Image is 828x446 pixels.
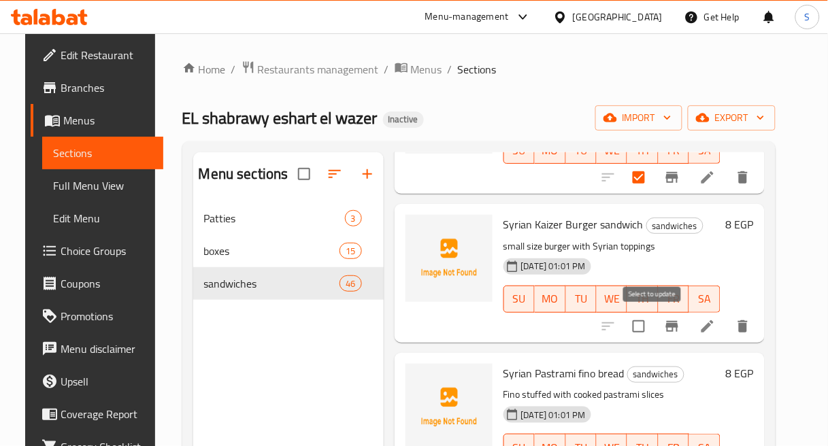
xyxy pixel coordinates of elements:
button: MO [535,286,565,313]
span: SA [695,141,714,160]
button: Add section [351,158,384,190]
a: Promotions [31,300,163,332]
div: [GEOGRAPHIC_DATA] [573,10,663,24]
span: Coverage Report [61,406,152,422]
h2: Menu sections [199,164,288,184]
div: boxes15 [193,235,384,267]
li: / [384,61,389,78]
span: SU [510,141,529,160]
span: Inactive [383,114,424,125]
a: Sections [42,137,163,169]
a: Menu disclaimer [31,332,163,365]
span: 3 [346,212,361,225]
div: Inactive [383,112,424,128]
span: TU [572,289,591,309]
span: Edit Menu [53,210,152,226]
span: Choice Groups [61,243,152,259]
button: delete [727,310,759,343]
p: small size burger with Syrian toppings [503,238,721,255]
span: SA [695,289,714,309]
span: Coupons [61,275,152,292]
span: FR [664,141,684,160]
span: [DATE] 01:01 PM [516,409,591,422]
p: Fino stuffed with cooked pastrami slices [503,386,721,403]
span: sandwiches [647,218,703,234]
span: Select all sections [290,160,318,188]
span: WE [602,141,622,160]
span: sandwiches [204,275,340,292]
button: SA [689,286,720,313]
span: 15 [340,245,361,258]
span: Branches [61,80,152,96]
span: TH [633,141,652,160]
span: WE [602,289,622,309]
nav: breadcrumb [182,61,776,78]
button: TH [627,286,658,313]
span: Sections [53,145,152,161]
span: Syrian Pastrami fino bread [503,363,625,383]
span: SU [510,289,529,309]
a: Edit menu item [699,169,716,186]
a: Branches [31,71,163,104]
a: Home [182,61,226,78]
button: export [688,105,776,131]
button: delete [727,161,759,194]
h6: 8 EGP [726,215,754,234]
span: Restaurants management [258,61,379,78]
nav: Menu sections [193,196,384,305]
a: Coupons [31,267,163,300]
span: Sections [458,61,497,78]
span: Full Menu View [53,177,152,194]
span: sandwiches [628,366,684,382]
span: import [606,109,672,126]
li: / [448,61,452,78]
a: Restaurants management [242,61,379,78]
button: import [595,105,682,131]
a: Edit Restaurant [31,39,163,71]
span: MO [540,289,560,309]
span: Menu disclaimer [61,341,152,357]
span: Select to update [625,163,653,192]
button: WE [597,286,627,313]
span: Upsell [61,373,152,390]
a: Full Menu View [42,169,163,202]
button: Branch-specific-item [656,161,689,194]
a: Choice Groups [31,235,163,267]
div: items [345,210,362,226]
button: SU [503,286,535,313]
div: sandwiches [627,366,684,383]
span: export [699,109,765,126]
div: Patties3 [193,202,384,235]
a: Edit Menu [42,202,163,235]
span: Syrian Kaizer Burger sandwich [503,214,644,235]
a: Menus [31,104,163,137]
div: sandwiches46 [193,267,384,300]
a: Coverage Report [31,398,163,430]
li: / [231,61,236,78]
div: items [340,275,361,292]
span: Patties [204,210,345,226]
span: S [805,10,810,24]
img: Syrian Kaizer Burger sandwich [405,215,493,302]
a: Edit menu item [699,318,716,334]
a: Menus [395,61,442,78]
span: boxes [204,243,340,259]
button: FR [659,286,689,313]
div: Menu-management [425,9,509,25]
span: Promotions [61,308,152,324]
h6: 8 EGP [726,364,754,383]
button: Branch-specific-item [656,310,689,343]
span: FR [664,289,684,309]
span: TU [572,141,591,160]
span: MO [540,141,560,160]
span: [DATE] 01:01 PM [516,260,591,273]
span: 46 [340,277,361,290]
a: Upsell [31,365,163,398]
span: TH [633,289,652,309]
span: EL shabrawy eshart el wazer [182,103,378,133]
span: Menus [63,112,152,128]
span: Sort sections [318,158,351,190]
